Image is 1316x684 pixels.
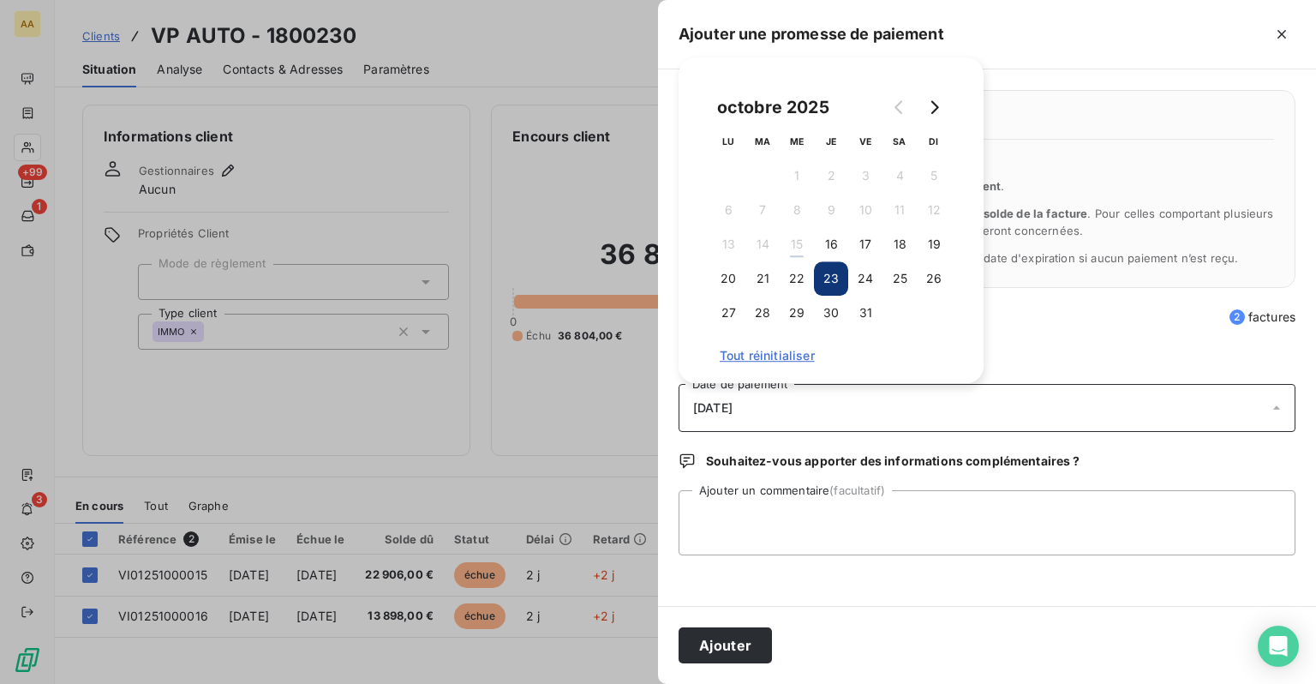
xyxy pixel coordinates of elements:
button: 4 [882,159,917,193]
th: dimanche [917,124,951,159]
button: 2 [814,159,848,193]
button: 31 [848,296,882,330]
button: 29 [780,296,814,330]
button: 28 [745,296,780,330]
th: mardi [745,124,780,159]
div: octobre 2025 [711,93,835,121]
button: 25 [882,261,917,296]
button: 23 [814,261,848,296]
span: l’ensemble du solde de la facture [903,207,1088,220]
button: 27 [711,296,745,330]
span: [DATE] [693,401,733,415]
button: 10 [848,193,882,227]
button: 21 [745,261,780,296]
button: 9 [814,193,848,227]
th: vendredi [848,124,882,159]
button: 1 [780,159,814,193]
button: 15 [780,227,814,261]
button: 7 [745,193,780,227]
button: 13 [711,227,745,261]
button: 20 [711,261,745,296]
button: 3 [848,159,882,193]
h5: Ajouter une promesse de paiement [679,22,944,46]
button: 19 [917,227,951,261]
button: Go to next month [917,90,951,124]
button: 6 [711,193,745,227]
th: samedi [882,124,917,159]
button: 30 [814,296,848,330]
th: mercredi [780,124,814,159]
button: 18 [882,227,917,261]
th: lundi [711,124,745,159]
button: 26 [917,261,951,296]
button: 14 [745,227,780,261]
button: 11 [882,193,917,227]
span: La promesse de paiement couvre . Pour celles comportant plusieurs échéances, seules les échéances... [721,207,1274,237]
button: Ajouter [679,627,772,663]
button: 22 [780,261,814,296]
span: 2 [1229,309,1245,325]
button: 16 [814,227,848,261]
button: 12 [917,193,951,227]
th: jeudi [814,124,848,159]
span: Souhaitez-vous apporter des informations complémentaires ? [706,453,1080,470]
span: Tout réinitialiser [720,349,942,363]
button: Go to previous month [882,90,917,124]
button: 17 [848,227,882,261]
button: 8 [780,193,814,227]
button: 5 [917,159,951,193]
span: factures [1229,309,1295,326]
div: Open Intercom Messenger [1258,626,1299,667]
button: 24 [848,261,882,296]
